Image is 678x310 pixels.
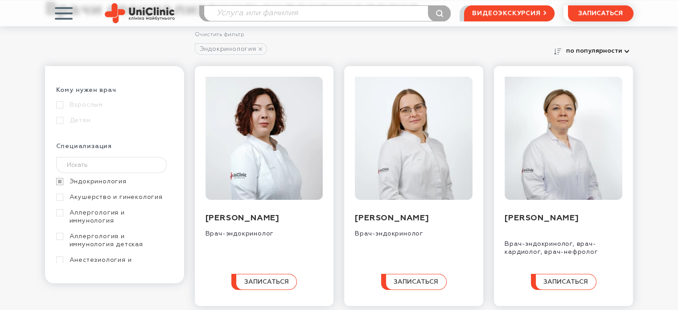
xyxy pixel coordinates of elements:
[578,10,623,17] span: записаться
[205,223,323,238] div: Врач-эндокринолог
[56,256,171,272] a: Анестезиология и реаниматология
[381,274,447,290] button: записаться
[568,5,633,21] button: записаться
[564,45,633,57] button: по популярности
[205,77,323,200] img: Падафа Валерия Эдуардовна
[56,142,173,157] div: Специализация
[56,157,167,173] input: Искать
[56,232,171,248] a: Аллергология и иммунология детская
[195,43,267,55] a: Эндокринология
[204,6,451,21] input: Услуга или фамилия
[56,178,171,186] a: Эндокринология
[105,3,175,23] img: Site
[464,5,554,21] a: видеоэкскурсия
[56,193,171,201] a: Акушерство и гинекология
[195,32,244,37] a: Очистить фильтр
[472,6,540,21] span: видеоэкскурсия
[355,214,429,222] a: [PERSON_NAME]
[505,77,622,200] img: Чабанна Елена Сергеевна
[531,274,596,290] button: записаться
[505,214,579,222] a: [PERSON_NAME]
[205,214,279,222] a: [PERSON_NAME]
[355,77,473,200] img: Деркач Екатерина Сергеевна
[244,279,288,285] span: записаться
[505,233,622,256] div: Врач-эндокринолог, врач-кардиолог, врач-нефролог
[56,86,173,101] div: Кому нужен врач
[56,209,171,225] a: Аллергология и иммунология
[543,279,588,285] span: записаться
[394,279,438,285] span: записаться
[231,274,297,290] button: записаться
[355,223,473,238] div: Врач-эндокринолог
